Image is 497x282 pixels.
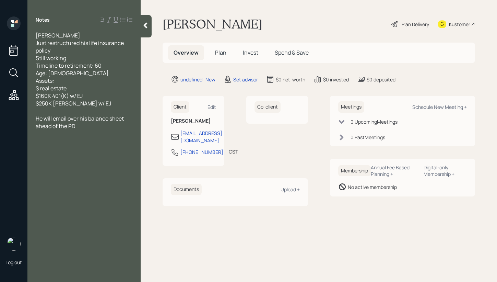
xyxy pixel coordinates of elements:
[402,21,429,28] div: Plan Delivery
[275,49,309,56] span: Spend & Save
[338,165,371,177] h6: Membership
[36,115,125,130] span: He will email over his balance sheet ahead of the PD
[229,148,238,155] div: CST
[180,76,215,83] div: undefined · New
[36,32,125,107] span: [PERSON_NAME] Just restructured his life insurance policy Still working Timeline to retirement: 6...
[215,49,226,56] span: Plan
[5,259,22,266] div: Log out
[7,237,21,251] img: retirable_logo.png
[338,101,364,113] h6: Meetings
[171,184,202,195] h6: Documents
[367,76,395,83] div: $0 deposited
[163,16,262,32] h1: [PERSON_NAME]
[371,164,418,177] div: Annual Fee Based Planning +
[281,186,300,193] div: Upload +
[243,49,258,56] span: Invest
[276,76,305,83] div: $0 net-worth
[180,148,223,156] div: [PHONE_NUMBER]
[348,183,397,191] div: No active membership
[171,118,216,124] h6: [PERSON_NAME]
[351,118,398,125] div: 0 Upcoming Meeting s
[233,76,258,83] div: Set advisor
[180,129,222,144] div: [EMAIL_ADDRESS][DOMAIN_NAME]
[412,104,467,110] div: Schedule New Meeting +
[208,104,216,110] div: Edit
[449,21,470,28] div: Kustomer
[323,76,349,83] div: $0 invested
[351,134,385,141] div: 0 Past Meeting s
[255,101,281,113] h6: Co-client
[36,16,50,23] label: Notes
[171,101,189,113] h6: Client
[424,164,467,177] div: Digital-only Membership +
[174,49,199,56] span: Overview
